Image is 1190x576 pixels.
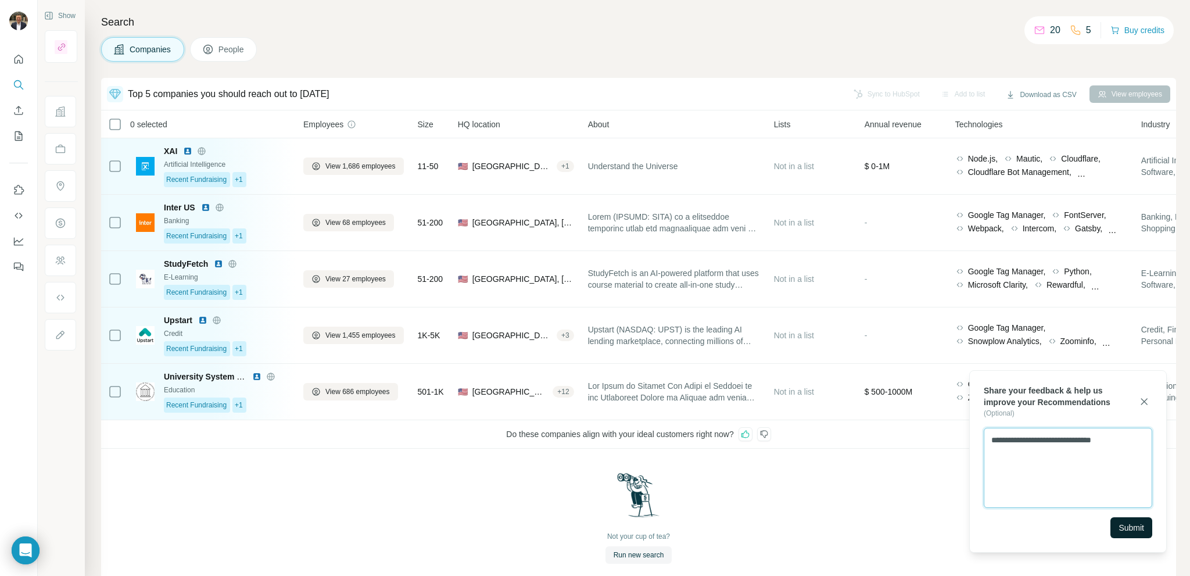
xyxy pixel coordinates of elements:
[303,327,404,344] button: View 1,455 employees
[472,330,552,341] span: [GEOGRAPHIC_DATA], [US_STATE]
[614,550,664,560] span: Run new search
[166,287,227,298] span: Recent Fundraising
[1046,279,1085,291] span: Rewardful,
[458,386,468,398] span: 🇺🇸
[553,387,574,397] div: + 12
[1064,209,1106,221] span: FontServer,
[201,203,210,212] img: LinkedIn logo
[588,211,760,234] span: Lorem (IPSUMD: SITA) co a elitseddoe temporinc utlab etd magnaaliquae adm veni 64 quisnos exercit...
[164,202,195,213] span: Inter US
[136,382,155,401] img: Logo of University System of Georgia
[588,324,760,347] span: Upstart (NASDAQ: UPST) is the leading AI lending marketplace, connecting millions of consumers to...
[325,330,396,341] span: View 1,455 employees
[164,272,289,282] div: E-Learning
[1064,266,1091,277] span: Python,
[865,331,868,340] span: -
[325,217,386,228] span: View 68 employees
[984,408,1117,418] div: ( Optional )
[1016,153,1042,164] span: Mautic,
[605,546,672,564] button: Run new search
[865,119,922,130] span: Annual revenue
[418,217,443,228] span: 51-200
[458,330,468,341] span: 🇺🇸
[164,145,177,157] span: XAI
[214,259,223,269] img: LinkedIn logo
[418,273,443,285] span: 51-200
[472,217,574,228] span: [GEOGRAPHIC_DATA], [US_STATE]
[101,420,1176,449] div: Do these companies align with your ideal customers right now?
[164,216,289,226] div: Banking
[774,218,814,227] span: Not in a list
[325,274,386,284] span: View 27 employees
[198,316,207,325] img: LinkedIn logo
[164,385,289,395] div: Education
[418,160,439,172] span: 11-50
[984,385,1117,408] div: Share your feedback & help us improve your Recommendations
[968,392,1035,403] span: ZURB Foundation,
[557,161,574,171] div: + 1
[36,7,84,24] button: Show
[865,162,890,171] span: $ 0-1M
[968,279,1028,291] span: Microsoft Clarity,
[774,274,814,284] span: Not in a list
[166,231,227,241] span: Recent Fundraising
[136,213,155,232] img: Logo of Inter US
[9,126,28,146] button: My lists
[9,205,28,226] button: Use Surfe API
[458,119,500,130] span: HQ location
[968,335,1042,347] span: Snowplow Analytics,
[968,223,1004,234] span: Webpack,
[130,44,172,55] span: Companies
[9,74,28,95] button: Search
[472,273,574,285] span: [GEOGRAPHIC_DATA], [US_STATE]
[303,119,343,130] span: Employees
[865,218,868,227] span: -
[1141,119,1170,130] span: Industry
[303,270,394,288] button: View 27 employees
[774,162,814,171] span: Not in a list
[9,231,28,252] button: Dashboard
[252,372,261,381] img: LinkedIn logo
[968,209,1046,221] span: Google Tag Manager,
[164,328,289,339] div: Credit
[235,174,243,185] span: +1
[472,160,552,172] span: [GEOGRAPHIC_DATA], [US_STATE]
[865,387,913,396] span: $ 500-1000M
[303,383,398,400] button: View 686 employees
[865,274,868,284] span: -
[325,387,390,397] span: View 686 employees
[130,119,167,130] span: 0 selected
[588,160,678,172] span: Understand the Universe
[968,166,1071,178] span: Cloudflare Bot Management,
[1060,335,1096,347] span: Zoominfo,
[998,86,1084,103] button: Download as CSV
[303,214,394,231] button: View 68 employees
[164,258,208,270] span: StudyFetch
[418,330,440,341] span: 1K-5K
[1110,22,1164,38] button: Buy credits
[458,160,468,172] span: 🇺🇸
[218,44,245,55] span: People
[1075,223,1102,234] span: Gatsby,
[588,380,760,403] span: Lor Ipsum do Sitamet Con Adipi el Seddoei te inc Utlaboreet Dolore ma Aliquae adm veniamq no 6205...
[588,119,610,130] span: About
[774,331,814,340] span: Not in a list
[1050,23,1060,37] p: 20
[9,100,28,121] button: Enrich CSV
[101,14,1176,30] h4: Search
[968,266,1046,277] span: Google Tag Manager,
[166,174,227,185] span: Recent Fundraising
[968,322,1046,334] span: Google Tag Manager,
[557,330,574,341] div: + 3
[472,386,549,398] span: [GEOGRAPHIC_DATA]
[774,119,791,130] span: Lists
[303,158,404,175] button: View 1,686 employees
[1023,223,1056,234] span: Intercom,
[235,287,243,298] span: +1
[418,386,444,398] span: 501-1K
[136,157,155,176] img: Logo of XAI
[325,161,396,171] span: View 1,686 employees
[588,267,760,291] span: StudyFetch is an AI-powered platform that uses course material to create all-in-one study guides,...
[164,314,192,326] span: Upstart
[458,217,468,228] span: 🇺🇸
